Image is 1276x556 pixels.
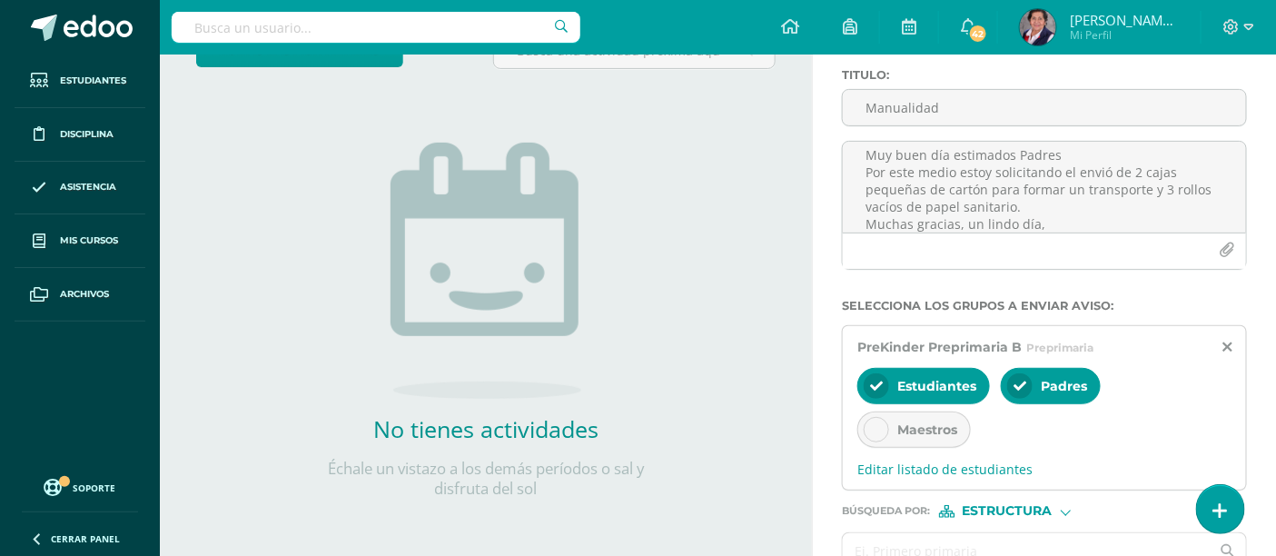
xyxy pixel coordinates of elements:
a: Soporte [22,474,138,499]
input: Busca un usuario... [172,12,580,43]
input: Titulo [843,90,1246,125]
span: Archivos [60,287,109,302]
span: Padres [1041,378,1087,394]
span: Estructura [963,506,1053,516]
label: Titulo : [842,68,1247,82]
a: Disciplina [15,108,145,162]
span: Estudiantes [60,74,126,88]
span: Soporte [74,482,116,494]
span: Maestros [897,422,957,438]
label: Selecciona los grupos a enviar aviso : [842,299,1247,313]
a: Archivos [15,268,145,322]
div: [object Object] [939,505,1075,518]
span: Estudiantes [897,378,976,394]
span: Cerrar panel [51,532,120,545]
span: [PERSON_NAME] [PERSON_NAME] [1070,11,1179,29]
span: Editar listado de estudiantes [857,461,1231,478]
span: Mis cursos [60,233,118,248]
span: Preprimaria [1026,341,1093,354]
span: Mi Perfil [1070,27,1179,43]
img: no_activities.png [391,143,581,399]
textarea: Muy buen día estimados Padres Por este medio estoy solicitando el envió de 2 cajas pequeñas de ca... [843,142,1246,233]
p: Échale un vistazo a los demás períodos o sal y disfruta del sol [304,459,668,499]
a: Mis cursos [15,214,145,268]
span: 42 [968,24,988,44]
a: Estudiantes [15,55,145,108]
span: Disciplina [60,127,114,142]
a: Asistencia [15,162,145,215]
span: Asistencia [60,180,116,194]
span: Búsqueda por : [842,506,930,516]
img: 80ba695ae3ec58976257e87d314703d2.png [1020,9,1056,45]
span: PreKinder Preprimaria B [857,339,1022,355]
h2: No tienes actividades [304,413,668,444]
